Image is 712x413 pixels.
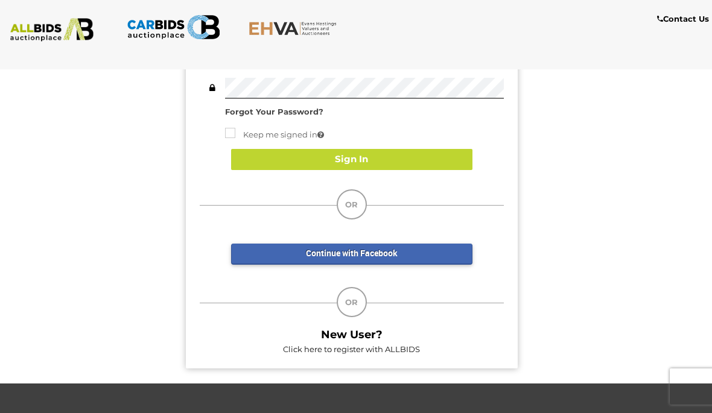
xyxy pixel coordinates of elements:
label: Using public or shared device? Uncheck to protect your account. [225,128,324,142]
a: Contact Us [657,12,712,26]
img: EHVA.com.au [249,21,342,36]
button: Sign In [231,149,472,170]
img: CARBIDS.com.au [127,12,220,42]
a: Continue with Facebook [231,244,472,265]
img: ALLBIDS.com.au [5,18,98,42]
a: Forgot Your Password? [225,107,323,116]
b: New User? [321,328,383,341]
div: OR [337,287,367,317]
b: Contact Us [657,14,709,24]
a: Click here to register with ALLBIDS [283,344,420,354]
div: OR [337,189,367,219]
